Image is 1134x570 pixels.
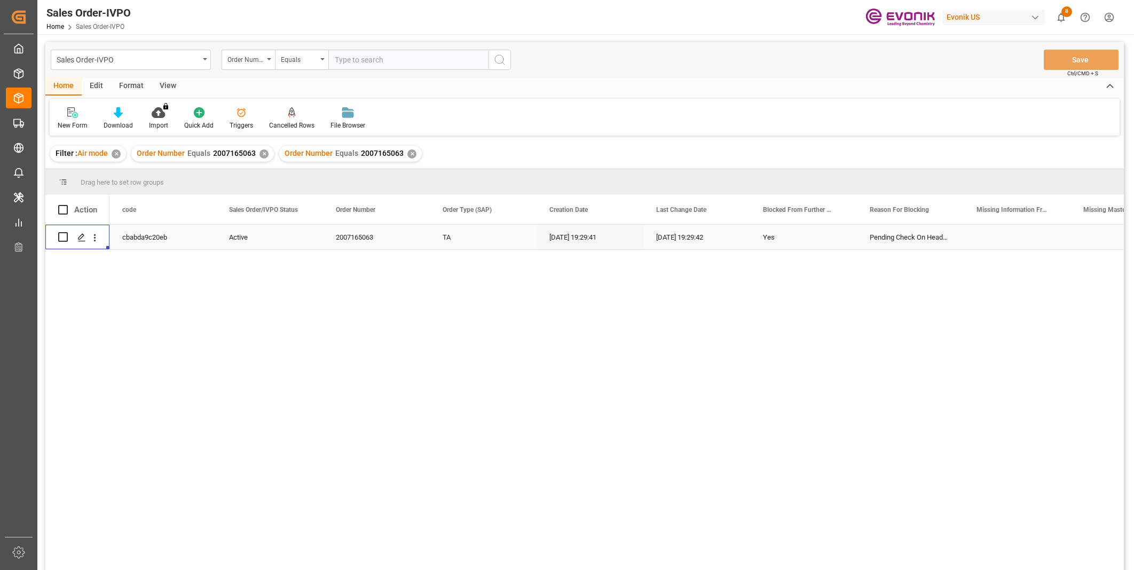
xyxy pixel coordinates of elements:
[763,206,834,213] span: Blocked From Further Processing
[857,225,964,249] div: Pending Check On Header Level, Special Transport Requirements Unchecked
[229,206,298,213] span: Sales Order/IVPO Status
[213,149,256,157] span: 2007165063
[285,149,333,157] span: Order Number
[275,50,328,70] button: open menu
[222,50,275,70] button: open menu
[74,205,97,215] div: Action
[184,121,214,130] div: Quick Add
[112,149,121,159] div: ✕
[643,225,750,249] div: [DATE] 19:29:42
[81,178,164,186] span: Drag here to set row groups
[122,206,136,213] span: code
[46,23,64,30] a: Home
[763,225,844,250] div: Yes
[330,121,365,130] div: File Browser
[281,52,317,65] div: Equals
[942,7,1049,27] button: Evonik US
[549,206,588,213] span: Creation Date
[942,10,1045,25] div: Evonik US
[336,206,375,213] span: Order Number
[57,52,199,66] div: Sales Order-IVPO
[109,225,216,249] div: cbabda9c20eb
[45,77,82,96] div: Home
[407,149,416,159] div: ✕
[82,77,111,96] div: Edit
[865,8,935,27] img: Evonik-brand-mark-Deep-Purple-RGB.jpeg_1700498283.jpeg
[230,121,253,130] div: Triggers
[537,225,643,249] div: [DATE] 19:29:41
[430,225,537,249] div: TA
[443,206,492,213] span: Order Type (SAP)
[269,121,314,130] div: Cancelled Rows
[77,149,108,157] span: Air mode
[56,149,77,157] span: Filter :
[229,225,310,250] div: Active
[1044,50,1119,70] button: Save
[259,149,269,159] div: ✕
[227,52,264,65] div: Order Number
[323,225,430,249] div: 2007165063
[152,77,184,96] div: View
[361,149,404,157] span: 2007165063
[1049,5,1073,29] button: show 8 new notifications
[1073,5,1097,29] button: Help Center
[328,50,489,70] input: Type to search
[137,149,185,157] span: Order Number
[51,50,211,70] button: open menu
[46,5,131,21] div: Sales Order-IVPO
[45,225,109,250] div: Press SPACE to select this row.
[335,149,358,157] span: Equals
[1067,69,1098,77] span: Ctrl/CMD + S
[58,121,88,130] div: New Form
[104,121,133,130] div: Download
[656,206,706,213] span: Last Change Date
[976,206,1048,213] span: Missing Information From Header
[489,50,511,70] button: search button
[187,149,210,157] span: Equals
[1061,6,1072,17] span: 8
[111,77,152,96] div: Format
[870,206,929,213] span: Reason For Blocking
